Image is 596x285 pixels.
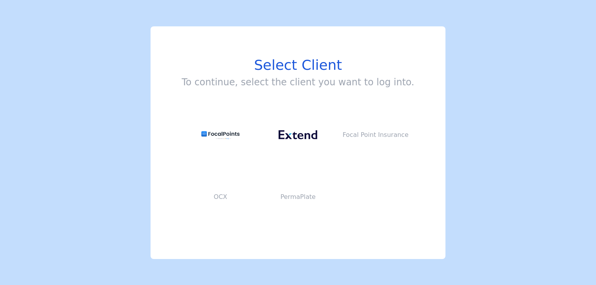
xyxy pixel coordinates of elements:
[337,104,414,166] button: Focal Point Insurance
[182,192,259,202] p: OCX
[182,57,414,73] h1: Select Client
[259,166,337,228] button: PermaPlate
[182,166,259,228] button: OCX
[182,76,414,88] h3: To continue, select the client you want to log into.
[337,130,414,140] p: Focal Point Insurance
[259,192,337,202] p: PermaPlate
